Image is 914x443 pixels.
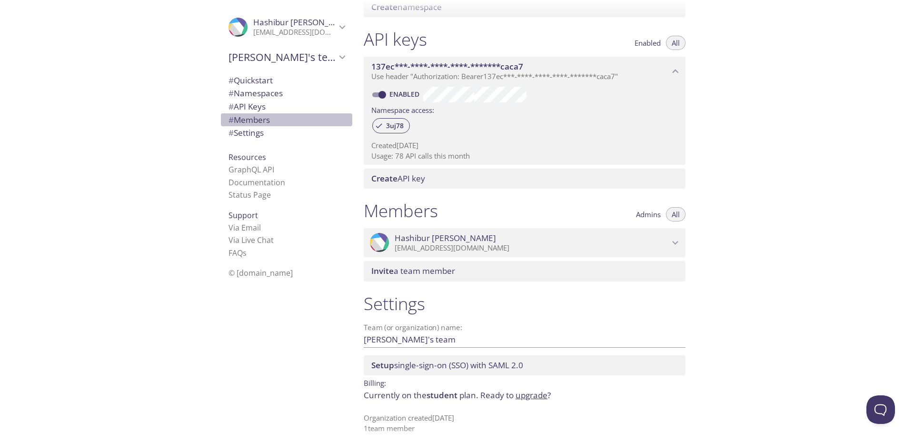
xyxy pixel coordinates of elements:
[364,29,427,50] h1: API keys
[228,88,283,99] span: Namespaces
[221,113,352,127] div: Members
[221,11,352,43] div: Hashibur Rahman
[364,324,463,331] label: Team (or organization) name:
[221,126,352,140] div: Team Settings
[253,28,336,37] p: [EMAIL_ADDRESS][DOMAIN_NAME]
[630,207,666,221] button: Admins
[228,50,336,64] span: [PERSON_NAME]'s team
[364,228,685,258] div: Hashibur Rahman
[228,101,266,112] span: API Keys
[380,121,409,130] span: 3uj78
[395,233,496,243] span: Hashibur [PERSON_NAME]
[228,235,274,245] a: Via Live Chat
[364,389,685,402] p: Currently on the plan.
[364,355,685,375] div: Setup SSO
[364,261,685,281] div: Invite a team member
[866,395,895,424] iframe: Help Scout Beacon - Open
[371,265,455,276] span: a team member
[364,413,685,433] p: Organization created [DATE] 1 team member
[364,200,438,221] h1: Members
[228,248,247,258] a: FAQ
[228,88,234,99] span: #
[228,177,285,188] a: Documentation
[666,207,685,221] button: All
[228,101,234,112] span: #
[221,87,352,100] div: Namespaces
[228,114,270,125] span: Members
[364,169,685,189] div: Create API Key
[228,268,293,278] span: © [DOMAIN_NAME]
[228,222,261,233] a: Via Email
[516,390,547,401] a: upgrade
[371,151,678,161] p: Usage: 78 API calls this month
[243,248,247,258] span: s
[221,45,352,70] div: Hashibur's team
[427,390,457,401] span: student
[371,141,678,151] p: Created [DATE]
[228,210,258,221] span: Support
[221,100,352,113] div: API Keys
[228,75,234,86] span: #
[371,102,434,116] label: Namespace access:
[228,127,264,138] span: Settings
[221,74,352,87] div: Quickstart
[371,360,523,371] span: single-sign-on (SSO) with SAML 2.0
[364,375,685,389] p: Billing:
[253,17,355,28] span: Hashibur [PERSON_NAME]
[480,390,551,401] span: Ready to ?
[228,190,271,200] a: Status Page
[388,90,423,99] a: Enabled
[228,75,273,86] span: Quickstart
[228,127,234,138] span: #
[371,265,394,276] span: Invite
[629,36,666,50] button: Enabled
[228,164,274,175] a: GraphQL API
[228,114,234,125] span: #
[364,293,685,314] h1: Settings
[371,360,394,371] span: Setup
[371,173,397,184] span: Create
[371,173,425,184] span: API key
[228,152,266,162] span: Resources
[372,118,410,133] div: 3uj78
[666,36,685,50] button: All
[395,243,669,253] p: [EMAIL_ADDRESS][DOMAIN_NAME]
